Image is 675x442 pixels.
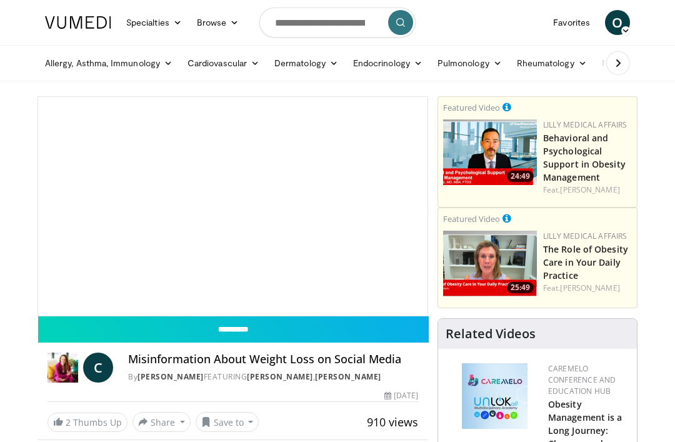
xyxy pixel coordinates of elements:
span: 24:49 [507,171,534,182]
div: Feat. [543,283,632,294]
span: 910 views [367,414,418,429]
a: Lilly Medical Affairs [543,119,627,130]
img: 45df64a9-a6de-482c-8a90-ada250f7980c.png.150x105_q85_autocrop_double_scale_upscale_version-0.2.jpg [462,363,527,429]
a: Lilly Medical Affairs [543,231,627,241]
a: Pulmonology [430,51,509,76]
a: [PERSON_NAME] [560,283,619,293]
span: 25:49 [507,282,534,293]
a: [PERSON_NAME] [247,371,313,382]
a: Favorites [546,10,597,35]
div: By FEATURING , [128,371,418,383]
button: Share [132,412,191,432]
a: O [605,10,630,35]
video-js: Video Player [38,97,427,316]
a: Cardiovascular [180,51,267,76]
div: [DATE] [384,390,418,401]
a: Allergy, Asthma, Immunology [37,51,180,76]
a: Specialties [119,10,189,35]
a: Behavioral and Psychological Support in Obesity Management [543,132,626,183]
div: Feat. [543,184,632,196]
a: [PERSON_NAME] [560,184,619,195]
h4: Related Videos [446,326,536,341]
small: Featured Video [443,102,500,113]
a: Endocrinology [346,51,430,76]
span: 2 [66,416,71,428]
a: [PERSON_NAME] [315,371,381,382]
a: Dermatology [267,51,346,76]
h4: Misinformation About Weight Loss on Social Media [128,353,418,366]
a: The Role of Obesity Care in Your Daily Practice [543,243,628,281]
a: 2 Thumbs Up [47,413,127,432]
small: Featured Video [443,213,500,224]
a: Rheumatology [509,51,594,76]
a: [PERSON_NAME] [137,371,204,382]
a: 25:49 [443,231,537,296]
img: ba3304f6-7838-4e41-9c0f-2e31ebde6754.png.150x105_q85_crop-smart_upscale.png [443,119,537,185]
img: VuMedi Logo [45,16,111,29]
a: Browse [189,10,247,35]
img: Dr. Carolynn Francavilla [47,353,78,383]
button: Save to [196,412,259,432]
a: C [83,353,113,383]
img: e1208b6b-349f-4914-9dd7-f97803bdbf1d.png.150x105_q85_crop-smart_upscale.png [443,231,537,296]
a: CaReMeLO Conference and Education Hub [548,363,616,396]
a: 24:49 [443,119,537,185]
input: Search topics, interventions [259,8,416,38]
